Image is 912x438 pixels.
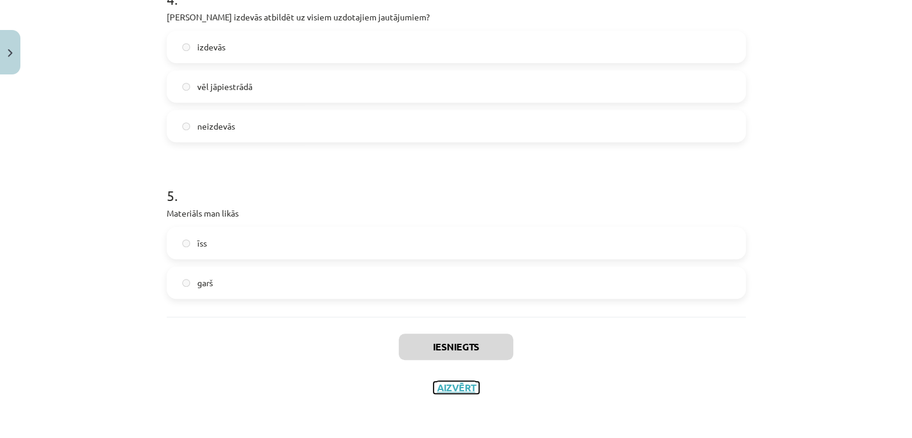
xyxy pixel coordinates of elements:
input: neizdevās [182,122,190,130]
input: izdevās [182,43,190,51]
input: īss [182,239,190,247]
button: Aizvērt [434,382,479,394]
span: īss [197,237,207,250]
span: izdevās [197,41,225,53]
input: vēl jāpiestrādā [182,83,190,91]
span: neizdevās [197,120,235,133]
img: icon-close-lesson-0947bae3869378f0d4975bcd49f059093ad1ed9edebbc8119c70593378902aed.svg [8,49,13,57]
h1: 5 . [167,166,746,203]
input: garš [182,279,190,287]
p: [PERSON_NAME] izdevās atbildēt uz visiem uzdotajiem jautājumiem? [167,11,746,23]
button: Iesniegts [399,334,513,360]
span: vēl jāpiestrādā [197,80,252,93]
p: Materiāls man likās [167,207,746,220]
span: garš [197,277,213,289]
